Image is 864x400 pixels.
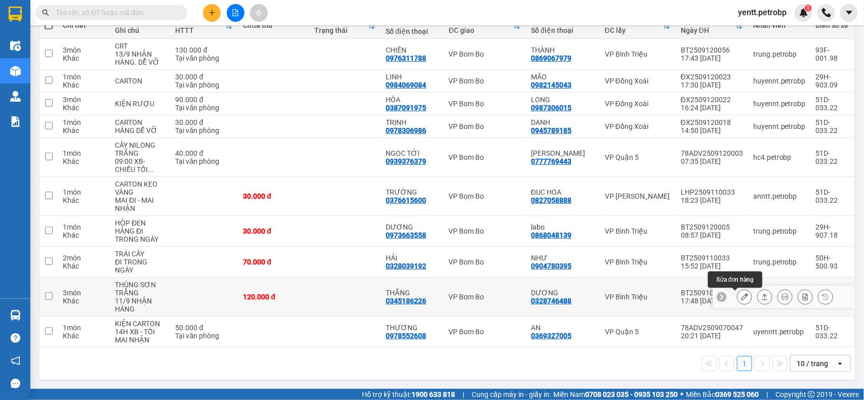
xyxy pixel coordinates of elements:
div: ĐI TRONG NGÀY [115,258,165,274]
div: Số điện thoại [386,27,439,35]
div: huyennt.petrobp [753,122,806,130]
div: 30.000 đ [243,227,304,235]
div: CRT [115,42,165,50]
div: Tại văn phòng [176,81,233,89]
img: warehouse-icon [10,66,21,76]
div: 08:57 [DATE] [681,231,743,239]
div: DƯƠNG [386,223,439,231]
div: 09:00 XB- CHIỀU TỐI NHẬN - KHÁCH TỰ ĐÓNG GÓI - MÓP MÉO KHÔNG ĐẢM BẢO - ĐÃ BÁO KHÁCH [115,157,165,173]
div: 51D-033.22 [816,149,849,165]
div: 0939376379 [386,157,426,165]
div: huyennt.petrobp [753,77,806,85]
span: | [463,389,464,400]
div: 0984069084 [386,81,426,89]
div: LHP2509110033 [681,188,743,196]
div: 0904780395 [531,262,571,270]
span: notification [11,356,20,366]
div: BT2509120005 [681,223,743,231]
div: 0987306015 [531,104,571,112]
th: Toggle SortBy [444,12,526,39]
button: caret-down [840,4,858,22]
th: Toggle SortBy [309,12,381,39]
div: TRÁI CÂY [115,250,165,258]
div: VP [PERSON_NAME] [605,192,671,200]
div: Tại văn phòng [176,126,233,135]
div: Khác [63,54,105,62]
div: Số điện thoại [531,26,595,34]
div: 29H-903.09 [816,73,849,89]
div: KIỆN RƯỢU [115,100,165,108]
div: Khác [63,332,105,340]
div: CARTON [115,118,165,126]
input: Tìm tên, số ĐT hoặc mã đơn [56,7,175,18]
span: Miền Nam [553,389,678,400]
div: 29H-907.18 [816,223,849,239]
img: icon-new-feature [799,8,808,17]
li: VP VP Bom Bo [5,71,70,82]
div: VP Quận 5 [605,328,671,336]
th: Toggle SortBy [600,12,676,39]
div: Khác [63,81,105,89]
div: 120.000 đ [243,293,304,301]
div: VP Bom Bo [449,293,521,301]
div: Ngày ĐH [681,26,735,34]
span: copyright [808,391,815,398]
sup: 1 [805,5,812,12]
div: BT2509120056 [681,46,743,54]
div: ĐC lấy [605,26,663,34]
svg: open [836,360,844,368]
img: solution-icon [10,116,21,127]
div: VP Đồng Xoài [605,122,671,130]
div: Tại văn phòng [176,54,233,62]
div: VP Bình Triệu [605,227,671,235]
img: logo-vxr [9,7,22,22]
div: THẮNG [386,289,439,297]
div: VP Bom Bo [449,153,521,161]
div: 78ADV2509120003 [681,149,743,157]
div: VP Bom Bo [449,258,521,266]
div: trung.petrobp [753,258,806,266]
img: warehouse-icon [10,40,21,51]
div: 18:23 [DATE] [681,196,743,204]
strong: 0369 525 060 [715,390,759,398]
div: 2 món [63,254,105,262]
div: hc4.petrobp [753,153,806,161]
strong: 1900 633 818 [412,390,455,398]
div: huyennt.petrobp [753,100,806,108]
img: phone-icon [822,8,831,17]
div: 51D-033.22 [816,324,849,340]
div: 0328039192 [386,262,426,270]
span: yentt.petrobp [730,6,795,19]
div: Khác [63,126,105,135]
div: VP Bom Bo [449,77,521,85]
strong: 0708 023 035 - 0935 103 250 [585,390,678,398]
div: 51D-033.22 [816,118,849,135]
div: VP Bom Bo [449,122,521,130]
div: BT2509100050 [681,289,743,297]
div: VP Bình Triệu [605,50,671,58]
div: QUỲNH NHƯ [531,149,595,157]
span: | [766,389,768,400]
img: warehouse-icon [10,310,21,321]
div: HÒA [386,96,439,104]
div: CARTON [115,77,165,85]
div: 0369327005 [531,332,571,340]
div: LINH [386,73,439,81]
div: ĐX2509120018 [681,118,743,126]
div: 78ADV2509070047 [681,324,743,332]
div: 1 món [63,324,105,332]
span: file-add [232,9,239,16]
div: LONG [531,96,595,104]
div: VP Bom Bo [449,192,521,200]
div: 17:43 [DATE] [681,54,743,62]
div: Tại văn phòng [176,332,233,340]
div: 1 món [63,73,105,81]
div: 50.000 đ [176,324,233,332]
span: message [11,379,20,388]
div: DANH [531,118,595,126]
div: trung.petrobp [753,50,806,58]
div: 14:50 [DATE] [681,126,743,135]
div: THƯƠNG [386,324,439,332]
div: CHIẾN [386,46,439,54]
div: VP Bình Triệu [605,258,671,266]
